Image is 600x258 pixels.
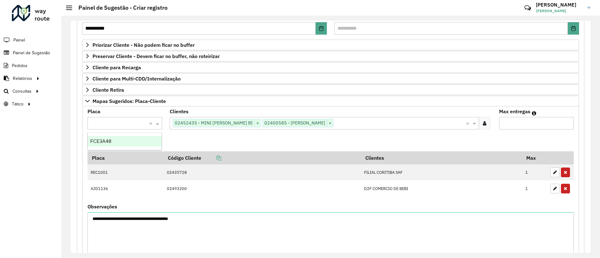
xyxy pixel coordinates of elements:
[12,62,27,69] span: Pedidos
[361,151,522,164] th: Clientes
[13,50,50,56] span: Painel de Sugestão
[82,62,579,73] a: Cliente para Recarga
[254,119,261,127] span: ×
[327,119,333,127] span: ×
[536,2,583,8] h3: [PERSON_NAME]
[163,164,361,181] td: 02435728
[499,108,530,115] label: Max entregas
[201,155,221,161] a: Copiar
[87,164,163,181] td: REC1001
[90,139,111,144] span: FCE3A48
[163,151,361,164] th: Código Cliente
[532,111,536,116] em: Máximo de clientes que serão colocados na mesma rota com os clientes informados
[522,164,547,181] td: 1
[521,1,534,15] a: Contato Rápido
[92,99,166,104] span: Mapas Sugeridos: Placa-Cliente
[92,76,181,81] span: Cliente para Multi-CDD/Internalização
[87,133,162,150] ng-dropdown-panel: Options list
[316,22,327,35] button: Choose Date
[87,151,163,164] th: Placa
[12,88,32,95] span: Consultas
[92,54,220,59] span: Preservar Cliente - Devem ficar no buffer, não roteirizar
[82,73,579,84] a: Cliente para Multi-CDD/Internalização
[568,22,579,35] button: Choose Date
[82,51,579,61] a: Preservar Cliente - Devem ficar no buffer, não roteirizar
[466,119,471,127] span: Clear all
[522,180,547,197] td: 1
[92,42,195,47] span: Priorizar Cliente - Não podem ficar no buffer
[82,40,579,50] a: Priorizar Cliente - Não podem ficar no buffer
[87,108,100,115] label: Placa
[361,164,522,181] td: FILIAL CORITIBA SAF
[361,180,522,197] td: D2F COMERCIO DE BEBI
[12,101,23,107] span: Tático
[92,87,124,92] span: Cliente Retira
[173,119,254,127] span: 02452435 - MINI [PERSON_NAME] BI
[149,119,154,127] span: Clear all
[92,65,141,70] span: Cliente para Recarga
[72,4,167,11] h2: Painel de Sugestão - Criar registro
[170,108,188,115] label: Clientes
[263,119,327,127] span: 02400585 - [PERSON_NAME]
[163,180,361,197] td: 02493200
[82,96,579,106] a: Mapas Sugeridos: Placa-Cliente
[522,151,547,164] th: Max
[87,203,117,210] label: Observações
[82,85,579,95] a: Cliente Retira
[13,75,32,82] span: Relatórios
[87,180,163,197] td: AJD1136
[13,37,25,43] span: Painel
[536,8,583,14] span: [PERSON_NAME]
